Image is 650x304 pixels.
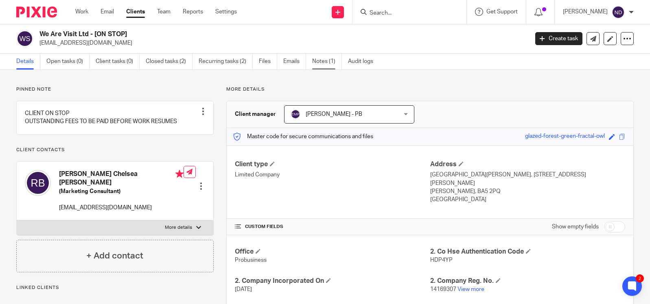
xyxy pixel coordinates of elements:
[552,223,599,231] label: Show empty fields
[215,8,237,16] a: Settings
[233,132,373,141] p: Master code for secure communications and files
[199,54,253,69] a: Recurring tasks (2)
[636,274,644,282] div: 2
[165,224,192,231] p: More details
[75,8,88,16] a: Work
[59,187,184,195] h5: (Marketing Consultant)
[16,54,40,69] a: Details
[16,86,214,93] p: Pinned note
[235,287,252,292] span: [DATE]
[39,39,523,47] p: [EMAIL_ADDRESS][DOMAIN_NAME]
[235,110,276,118] h3: Client manager
[146,54,193,69] a: Closed tasks (2)
[430,195,625,204] p: [GEOGRAPHIC_DATA]
[430,187,625,195] p: [PERSON_NAME], BA5 2PQ
[101,8,114,16] a: Email
[312,54,342,69] a: Notes (1)
[430,160,625,169] h4: Address
[39,30,426,39] h2: We Are Visit Ltd - [ON STOP]
[86,250,143,262] h4: + Add contact
[235,257,267,263] span: Probusiness
[369,10,442,17] input: Search
[16,284,214,291] p: Linked clients
[96,54,140,69] a: Client tasks (0)
[235,277,430,285] h4: 2. Company Incorporated On
[612,6,625,19] img: svg%3E
[457,287,484,292] a: View more
[175,170,184,178] i: Primary
[157,8,171,16] a: Team
[486,9,518,15] span: Get Support
[430,248,625,256] h4: 2. Co Hse Authentication Code
[235,248,430,256] h4: Office
[16,147,214,153] p: Client contacts
[16,7,57,17] img: Pixie
[126,8,145,16] a: Clients
[430,257,453,263] span: HDP4YP
[46,54,90,69] a: Open tasks (0)
[535,32,582,45] a: Create task
[183,8,203,16] a: Reports
[59,204,184,212] p: [EMAIL_ADDRESS][DOMAIN_NAME]
[430,277,625,285] h4: 2. Company Reg. No.
[430,171,625,187] p: [GEOGRAPHIC_DATA][PERSON_NAME], [STREET_ADDRESS][PERSON_NAME]
[59,170,184,187] h4: [PERSON_NAME] Chelsea [PERSON_NAME]
[25,170,51,196] img: svg%3E
[235,160,430,169] h4: Client type
[226,86,634,93] p: More details
[563,8,608,16] p: [PERSON_NAME]
[348,54,379,69] a: Audit logs
[306,111,362,117] span: [PERSON_NAME] - PB
[291,109,300,119] img: svg%3E
[235,171,430,179] p: Limited Company
[235,224,430,230] h4: CUSTOM FIELDS
[259,54,277,69] a: Files
[283,54,306,69] a: Emails
[525,132,605,141] div: glazed-forest-green-fractal-owl
[16,30,33,47] img: svg%3E
[430,287,456,292] span: 14169307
